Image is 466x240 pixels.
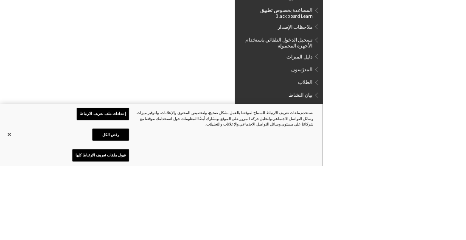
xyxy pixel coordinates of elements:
span: تسجيل الدخول التلقائي باستخدام الأجهزة المحمولة [349,50,451,70]
span: بيان النشاط [417,130,451,141]
button: رفض الكل [133,186,186,204]
button: قبول ملفات تعريف الارتباط كلها [104,215,186,233]
span: المدرّسون [421,93,451,104]
span: اليوميات [426,148,451,160]
span: دليل الميزات [413,74,451,86]
span: المساعدة بخصوص تطبيق Blackboard Learn [349,7,451,27]
button: إعدادات ملف تعريف الارتباط [111,156,186,173]
span: ملاحظات الإصدار [401,31,451,43]
div: نستخدم ملفات تعريف الارتباط للسماح لموقعنا بالعمل بشكل صحيح، ولتخصيص المحتوى والإعلانات، ولتوفير ... [186,159,452,184]
button: إغلاق [4,185,23,204]
span: الطلاب [430,112,451,123]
